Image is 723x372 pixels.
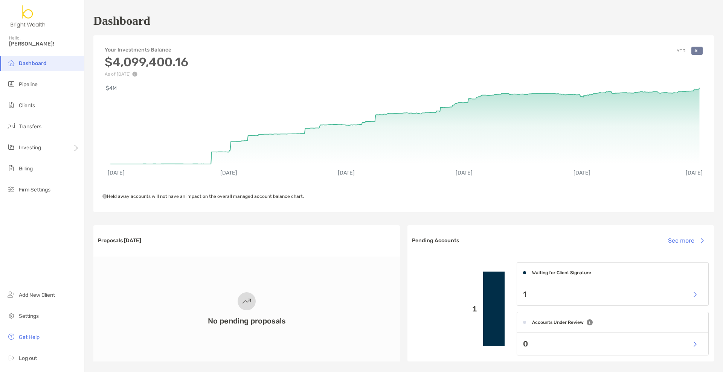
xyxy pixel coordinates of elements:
img: Performance Info [132,71,137,77]
span: Clients [19,102,35,109]
span: Firm Settings [19,187,50,193]
text: [DATE] [456,170,473,176]
text: [DATE] [339,170,355,176]
button: YTD [674,47,688,55]
img: billing icon [7,164,16,173]
img: investing icon [7,143,16,152]
h1: Dashboard [93,14,150,28]
text: [DATE] [108,170,125,176]
h3: No pending proposals [208,316,286,325]
span: Log out [19,355,37,361]
text: $4M [106,85,117,91]
h3: Pending Accounts [412,237,459,244]
img: Zoe Logo [9,3,47,30]
img: add_new_client icon [7,290,16,299]
text: [DATE] [687,170,704,176]
h4: Accounts Under Review [532,320,584,325]
span: Settings [19,313,39,319]
h3: $4,099,400.16 [105,55,188,69]
img: settings icon [7,311,16,320]
span: Add New Client [19,292,55,298]
img: firm-settings icon [7,185,16,194]
span: Pipeline [19,81,38,88]
span: Transfers [19,123,41,130]
span: Get Help [19,334,40,340]
img: logout icon [7,353,16,362]
img: pipeline icon [7,79,16,88]
span: Investing [19,144,41,151]
p: 0 [523,339,528,349]
span: Dashboard [19,60,47,67]
h3: Proposals [DATE] [98,237,141,244]
img: dashboard icon [7,58,16,67]
button: All [691,47,703,55]
span: Held away accounts will not have an impact on the overall managed account balance chart. [102,194,304,199]
h4: Waiting for Client Signature [532,270,591,275]
img: transfers icon [7,121,16,131]
button: See more [662,232,709,249]
img: get-help icon [7,332,16,341]
p: 1 [413,304,477,314]
p: 1 [523,290,526,299]
span: [PERSON_NAME]! [9,41,79,47]
span: Billing [19,166,33,172]
text: [DATE] [575,170,592,176]
text: [DATE] [220,170,237,176]
h4: Your Investments Balance [105,47,188,53]
img: clients icon [7,100,16,109]
p: As of [DATE] [105,71,188,77]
